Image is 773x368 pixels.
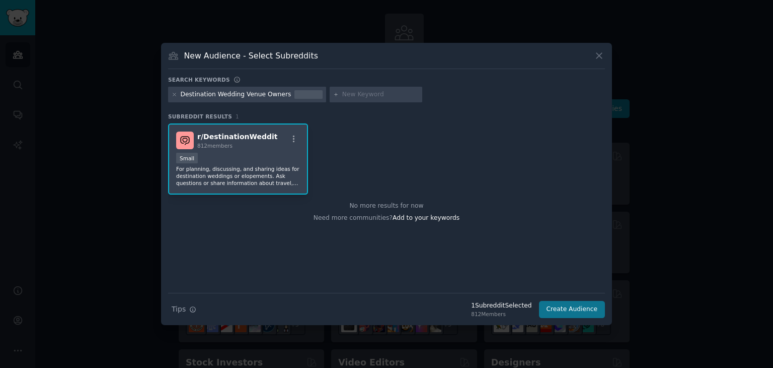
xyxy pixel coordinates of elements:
[471,311,531,318] div: 812 Members
[168,76,230,83] h3: Search keywords
[181,90,291,99] div: Destination Wedding Venue Owners
[471,301,531,311] div: 1 Subreddit Selected
[236,113,239,119] span: 1
[172,304,186,315] span: Tips
[176,165,300,187] p: For planning, discussing, and sharing ideas for destination weddings or elopements. Ask questions...
[176,132,194,149] img: DestinationWeddit
[342,90,419,99] input: New Keyword
[393,214,459,221] span: Add to your keywords
[168,113,232,120] span: Subreddit Results
[197,143,233,149] span: 812 members
[539,301,605,318] button: Create Audience
[184,50,318,61] h3: New Audience - Select Subreddits
[197,133,277,141] span: r/ DestinationWeddit
[168,210,605,223] div: Need more communities?
[168,202,605,211] div: No more results for now
[168,300,200,318] button: Tips
[176,153,198,163] div: Small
